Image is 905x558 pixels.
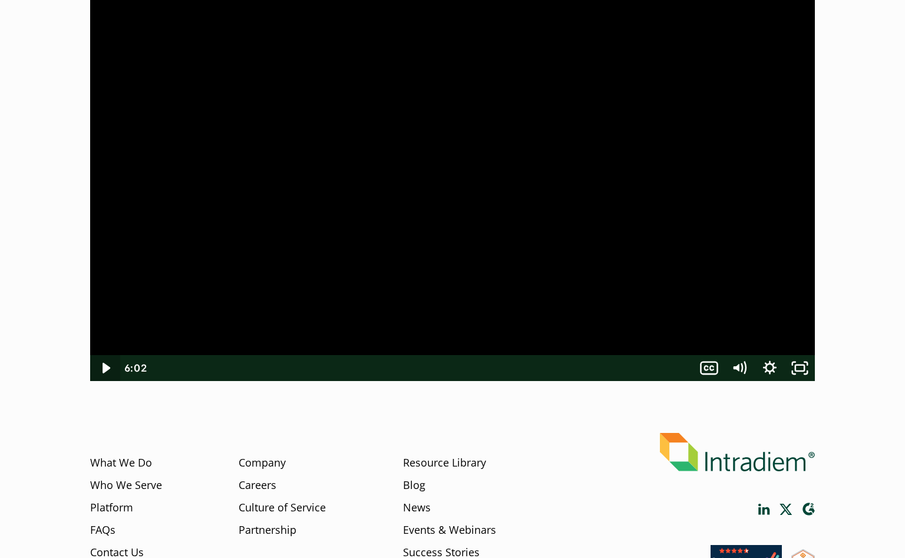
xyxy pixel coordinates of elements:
a: Culture of Service [239,500,326,516]
a: FAQs [90,523,115,538]
a: Link opens in a new window [758,504,770,515]
a: Who We Serve [90,478,162,493]
img: Intradiem [660,433,815,471]
a: Blog [403,478,425,493]
a: Link opens in a new window [780,504,792,515]
a: Events & Webinars [403,523,496,538]
a: News [403,500,431,516]
a: Platform [90,500,133,516]
a: Company [239,455,286,471]
a: Resource Library [403,455,486,471]
a: Link opens in a new window [802,503,815,516]
a: Partnership [239,523,296,538]
a: Careers [239,478,276,493]
a: What We Do [90,455,152,471]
